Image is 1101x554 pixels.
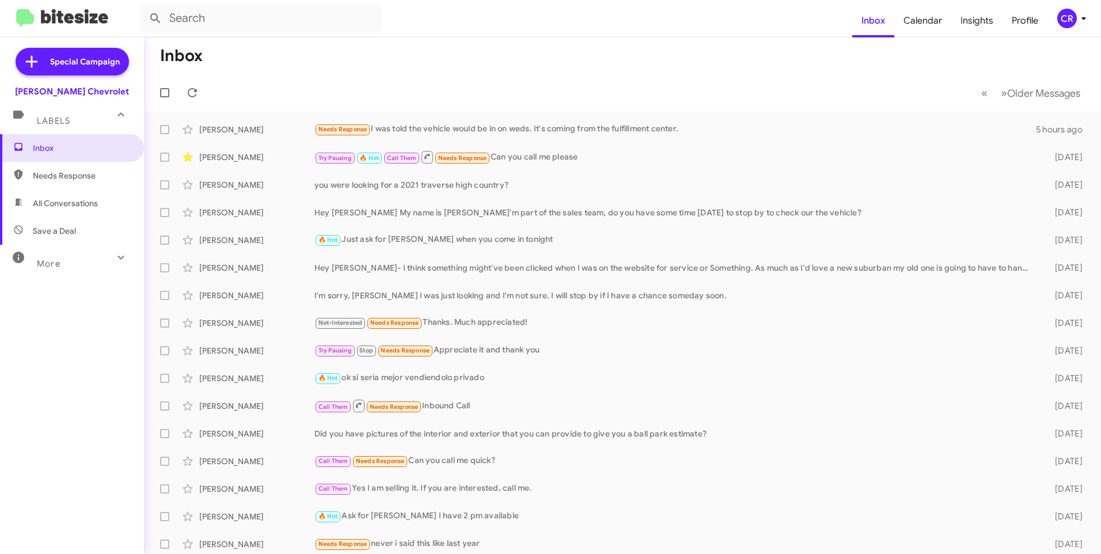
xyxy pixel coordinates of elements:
span: Stop [359,347,373,354]
span: Needs Response [381,347,430,354]
div: Yes I am selling it. If you are interested, call me. [314,482,1037,495]
div: ok si seria mejor vendiendolo privado [314,371,1037,385]
div: Can you call me please [314,150,1037,164]
div: [DATE] [1037,290,1092,301]
div: [PERSON_NAME] [199,511,314,522]
div: [PERSON_NAME] [199,234,314,246]
span: Needs Response [370,319,419,327]
span: 🔥 Hot [318,236,338,244]
span: Special Campaign [50,56,120,67]
div: [PERSON_NAME] Chevrolet [15,86,129,97]
span: Inbox [33,142,131,154]
span: 🔥 Hot [318,374,338,382]
div: [DATE] [1037,511,1092,522]
a: Profile [1003,4,1047,37]
div: [DATE] [1037,456,1092,467]
a: Inbox [852,4,894,37]
div: Ask for [PERSON_NAME] I have 2 pm available [314,510,1037,523]
span: Save a Deal [33,225,76,237]
div: [DATE] [1037,483,1092,495]
div: [PERSON_NAME] [199,317,314,329]
div: Inbound Call [314,399,1037,413]
div: [PERSON_NAME] [199,483,314,495]
span: More [37,259,60,269]
div: [PERSON_NAME] [199,262,314,274]
span: Labels [37,116,70,126]
span: Needs Response [356,457,405,465]
div: [PERSON_NAME] [199,428,314,439]
div: Did you have pictures of the interior and exterior that you can provide to give you a ball park e... [314,428,1037,439]
div: [DATE] [1037,538,1092,550]
span: Needs Response [370,403,419,411]
div: Hey [PERSON_NAME] My name is [PERSON_NAME]'m part of the sales team, do you have some time [DATE]... [314,207,1037,218]
div: Appreciate it and thank you [314,344,1037,357]
h1: Inbox [160,47,203,65]
div: [PERSON_NAME] [199,345,314,356]
div: [PERSON_NAME] [199,400,314,412]
div: Hey [PERSON_NAME]- I think something might've been clicked when I was on the website for service ... [314,262,1037,274]
div: [PERSON_NAME] [199,151,314,163]
div: Thanks. Much appreciated! [314,316,1037,329]
div: CR [1057,9,1077,28]
div: [PERSON_NAME] [199,456,314,467]
div: you were looking for a 2021 traverse high country? [314,179,1037,191]
span: » [1001,86,1007,100]
div: [DATE] [1037,207,1092,218]
div: I was told the vehicle would be in on weds. It's coming from the fulfillment center. [314,123,1036,136]
span: Older Messages [1007,87,1080,100]
a: Insights [951,4,1003,37]
span: Try Pausing [318,154,352,162]
div: [DATE] [1037,262,1092,274]
span: Needs Response [318,540,367,548]
input: Search [139,5,381,32]
span: 🔥 Hot [318,513,338,520]
div: [PERSON_NAME] [199,124,314,135]
div: [DATE] [1037,179,1092,191]
div: I'm sorry, [PERSON_NAME] I was just looking and I'm not sure. I will stop by if I have a chance s... [314,290,1037,301]
div: Can you call me quick? [314,454,1037,468]
div: [DATE] [1037,400,1092,412]
div: [DATE] [1037,151,1092,163]
button: Next [994,81,1087,105]
div: [DATE] [1037,345,1092,356]
div: [PERSON_NAME] [199,538,314,550]
a: Special Campaign [16,48,129,75]
span: Needs Response [33,170,131,181]
span: « [981,86,988,100]
span: Try Pausing [318,347,352,354]
div: 5 hours ago [1036,124,1092,135]
div: [PERSON_NAME] [199,290,314,301]
button: CR [1047,9,1088,28]
div: [PERSON_NAME] [199,373,314,384]
span: Call Them [318,457,348,465]
span: Needs Response [318,126,367,133]
div: never i said this like last year [314,537,1037,551]
nav: Page navigation example [975,81,1087,105]
span: All Conversations [33,198,98,209]
div: Just ask for [PERSON_NAME] when you come in tonight [314,233,1037,246]
span: Call Them [318,485,348,492]
span: Needs Response [438,154,487,162]
div: [DATE] [1037,234,1092,246]
span: 🔥 Hot [359,154,379,162]
div: [DATE] [1037,373,1092,384]
span: Not-Interested [318,319,363,327]
a: Calendar [894,4,951,37]
div: [PERSON_NAME] [199,207,314,218]
div: [DATE] [1037,428,1092,439]
button: Previous [974,81,994,105]
div: [DATE] [1037,317,1092,329]
div: [PERSON_NAME] [199,179,314,191]
span: Call Them [387,154,417,162]
span: Call Them [318,403,348,411]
